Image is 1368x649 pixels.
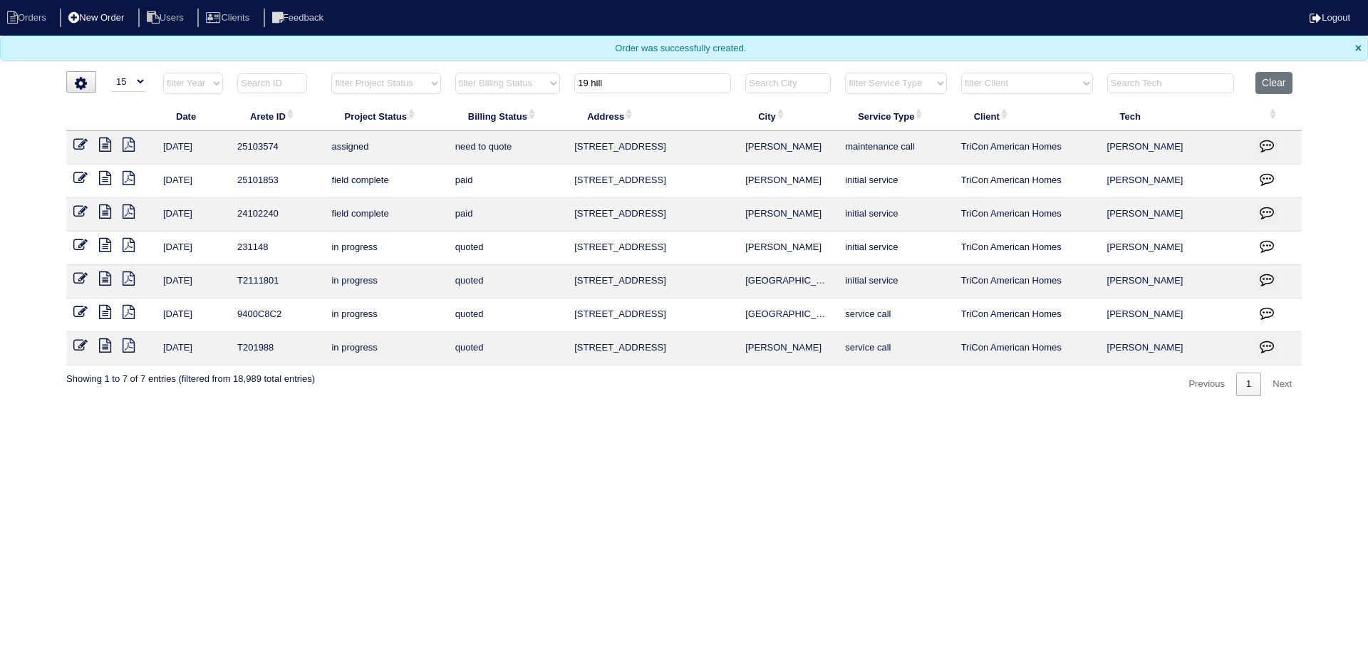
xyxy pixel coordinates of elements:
td: [STREET_ADDRESS] [567,298,738,332]
td: TriCon American Homes [954,165,1100,198]
td: [STREET_ADDRESS] [567,232,738,265]
td: service call [838,298,953,332]
td: 24102240 [230,198,324,232]
a: Next [1263,373,1302,396]
td: in progress [324,265,447,298]
a: Clients [197,12,261,23]
td: [PERSON_NAME] [1100,198,1249,232]
th: Client: activate to sort column ascending [954,101,1100,131]
input: Search ID [237,73,307,93]
td: [STREET_ADDRESS] [567,131,738,165]
span: Close [1355,42,1362,55]
span: × [1355,42,1362,54]
td: [STREET_ADDRESS] [567,198,738,232]
td: maintenance call [838,131,953,165]
td: [GEOGRAPHIC_DATA] [738,298,838,332]
td: [PERSON_NAME] [1100,232,1249,265]
td: service call [838,332,953,365]
td: [PERSON_NAME] [1100,332,1249,365]
td: T2111801 [230,265,324,298]
td: quoted [448,232,567,265]
td: 9400C8C2 [230,298,324,332]
td: TriCon American Homes [954,131,1100,165]
a: New Order [60,12,135,23]
td: assigned [324,131,447,165]
td: paid [448,198,567,232]
td: [PERSON_NAME] [738,332,838,365]
input: Search City [745,73,831,93]
td: 25101853 [230,165,324,198]
td: initial service [838,265,953,298]
td: [STREET_ADDRESS] [567,165,738,198]
th: Arete ID: activate to sort column ascending [230,101,324,131]
td: [STREET_ADDRESS] [567,265,738,298]
td: [PERSON_NAME] [1100,298,1249,332]
li: Users [138,9,195,28]
td: [PERSON_NAME] [738,165,838,198]
td: [PERSON_NAME] [1100,265,1249,298]
button: Clear [1255,72,1292,94]
td: [PERSON_NAME] [1100,131,1249,165]
input: Search Tech [1107,73,1234,93]
td: in progress [324,332,447,365]
td: 231148 [230,232,324,265]
td: [GEOGRAPHIC_DATA] [738,265,838,298]
td: TriCon American Homes [954,298,1100,332]
td: [DATE] [156,232,230,265]
th: Service Type: activate to sort column ascending [838,101,953,131]
td: [PERSON_NAME] [738,198,838,232]
td: [DATE] [156,165,230,198]
a: Users [138,12,195,23]
td: [STREET_ADDRESS] [567,332,738,365]
td: TriCon American Homes [954,332,1100,365]
td: [DATE] [156,198,230,232]
li: Clients [197,9,261,28]
td: [PERSON_NAME] [738,131,838,165]
a: Previous [1178,373,1235,396]
th: Date [156,101,230,131]
td: paid [448,165,567,198]
th: Billing Status: activate to sort column ascending [448,101,567,131]
th: Tech [1100,101,1249,131]
div: Showing 1 to 7 of 7 entries (filtered from 18,989 total entries) [66,365,315,385]
th: Project Status: activate to sort column ascending [324,101,447,131]
th: Address: activate to sort column ascending [567,101,738,131]
td: quoted [448,332,567,365]
td: quoted [448,265,567,298]
a: Logout [1310,12,1350,23]
td: [DATE] [156,131,230,165]
td: initial service [838,232,953,265]
a: 1 [1236,373,1261,396]
td: field complete [324,165,447,198]
td: TriCon American Homes [954,232,1100,265]
li: Feedback [264,9,335,28]
li: New Order [60,9,135,28]
td: [PERSON_NAME] [1100,165,1249,198]
td: TriCon American Homes [954,198,1100,232]
td: need to quote [448,131,567,165]
td: quoted [448,298,567,332]
th: City: activate to sort column ascending [738,101,838,131]
td: in progress [324,232,447,265]
td: [PERSON_NAME] [738,232,838,265]
td: field complete [324,198,447,232]
td: [DATE] [156,332,230,365]
th: : activate to sort column ascending [1248,101,1302,131]
td: T201988 [230,332,324,365]
td: [DATE] [156,265,230,298]
td: TriCon American Homes [954,265,1100,298]
td: [DATE] [156,298,230,332]
td: initial service [838,198,953,232]
td: in progress [324,298,447,332]
input: Search Address [574,73,731,93]
td: 25103574 [230,131,324,165]
td: initial service [838,165,953,198]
